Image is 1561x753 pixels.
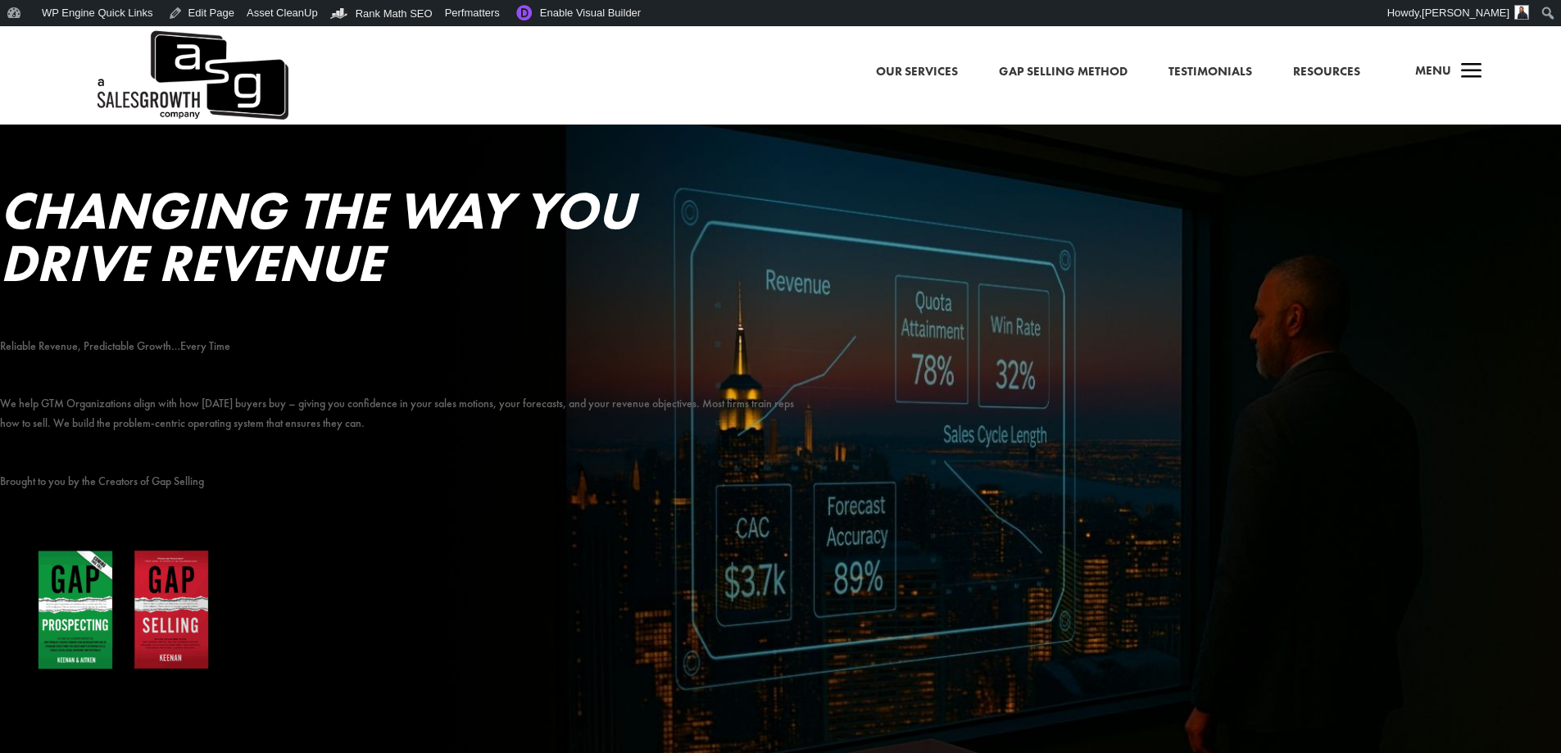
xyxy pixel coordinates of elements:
a: Gap Selling Method [999,61,1128,83]
span: Menu [1415,62,1451,79]
a: Testimonials [1168,61,1252,83]
span: Rank Math SEO [356,7,433,20]
a: A Sales Growth Company Logo [94,26,288,125]
img: ASG Co. Logo [94,26,288,125]
span: [PERSON_NAME] [1422,7,1509,19]
a: Resources [1293,61,1360,83]
span: a [1455,56,1488,88]
a: Our Services [876,61,958,83]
